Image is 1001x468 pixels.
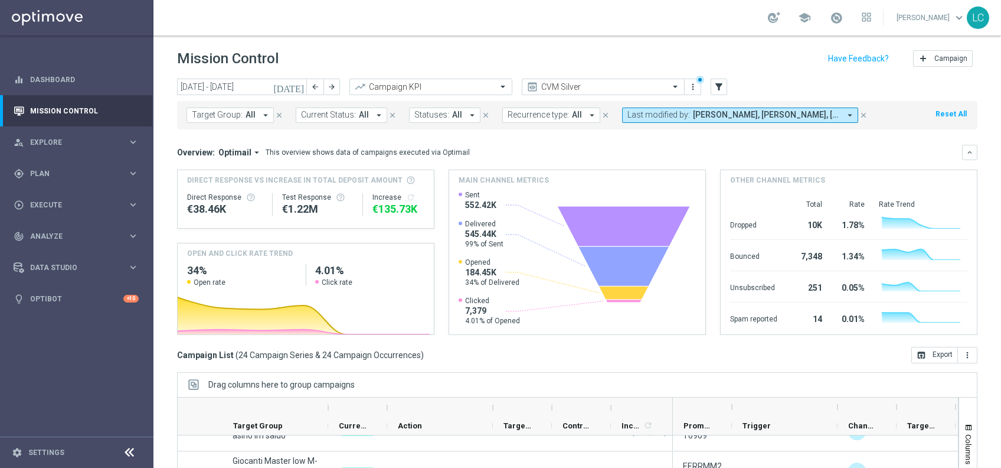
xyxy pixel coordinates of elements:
span: Columns [964,434,973,464]
span: Explore [30,139,127,146]
span: Target Group [233,421,283,430]
button: Current Status: All arrow_drop_down [296,108,387,123]
button: Data Studio keyboard_arrow_right [13,263,139,272]
span: Campaign [934,54,967,63]
div: gps_fixed Plan keyboard_arrow_right [13,169,139,178]
span: 99% of Sent [465,239,503,249]
div: Optibot [14,283,139,314]
span: Recurrence type: [508,110,569,120]
i: close [601,111,610,119]
span: 24 Campaign Series & 24 Campaign Occurrences [238,350,421,360]
div: LC [967,6,989,29]
a: Mission Control [30,95,139,126]
i: arrow_drop_down [467,110,477,121]
button: Mission Control [13,106,139,116]
span: Statuses: [414,110,449,120]
h2: 34% [187,264,296,278]
span: Trigger [742,421,771,430]
span: 552.42K [465,200,496,210]
i: refresh [406,193,416,202]
div: Total [791,200,822,209]
h2: 4.01% [315,264,424,278]
button: add Campaign [913,50,973,67]
div: Explore [14,137,127,148]
span: Channel [848,421,876,430]
i: keyboard_arrow_right [127,168,139,179]
span: 34% of Delivered [465,278,519,287]
div: Dashboard [14,64,139,95]
span: 545.44K [465,229,503,239]
span: Current Status [339,421,367,430]
span: Targeted Response Rate [907,421,935,430]
div: 251 [791,277,822,296]
i: lightbulb [14,294,24,304]
i: arrow_drop_down [374,110,384,121]
button: Recurrence type: All arrow_drop_down [502,108,600,123]
span: Drag columns here to group campaigns [208,380,355,389]
span: 184.45K [465,267,519,278]
i: arrow_forward [328,83,336,91]
multiple-options-button: Export to CSV [911,350,977,359]
i: arrow_back [311,83,319,91]
div: Execute [14,200,127,210]
i: close [482,111,490,119]
div: Dropped [730,214,777,233]
div: Data Studio [14,262,127,273]
div: Bounced [730,246,777,265]
i: close [388,111,397,119]
button: close [274,109,284,122]
span: Data Studio [30,264,127,271]
button: arrow_back [307,79,323,95]
button: person_search Explore keyboard_arrow_right [13,138,139,147]
span: 7,379 [465,305,520,316]
ng-select: Campaign KPI [349,79,512,95]
span: Increase [621,421,642,430]
button: lightbulb Optibot +10 [13,294,139,304]
a: Settings [28,449,64,456]
div: Direct Response [187,193,263,202]
i: keyboard_arrow_down [966,148,974,157]
i: track_changes [14,231,24,242]
i: gps_fixed [14,168,24,179]
h4: Main channel metrics [459,175,549,186]
div: €1,218,928 [282,202,352,216]
i: keyboard_arrow_right [127,262,139,273]
i: [DATE] [273,82,305,92]
i: more_vert [688,82,698,92]
span: Analyze [30,233,127,240]
i: equalizer [14,74,24,85]
button: open_in_browser Export [911,347,958,363]
h4: OPEN AND CLICK RATE TREND [187,248,293,259]
i: more_vert [963,350,972,360]
div: Unsubscribed [730,277,777,296]
div: equalizer Dashboard [13,75,139,84]
button: [DATE] [271,79,307,96]
span: Action [398,421,422,430]
button: close [858,109,869,122]
div: €38,457 [187,202,263,216]
button: arrow_forward [323,79,340,95]
span: Direct Response VS Increase In Total Deposit Amount [187,175,403,186]
span: Delivered [465,219,503,229]
span: school [798,11,811,24]
span: ( [235,350,238,360]
h3: Campaign List [177,350,424,360]
span: Execute [30,201,127,209]
span: All [359,110,369,120]
span: keyboard_arrow_down [953,11,966,24]
a: Dashboard [30,64,139,95]
span: All [572,110,582,120]
button: more_vert [687,80,699,94]
button: Optimail arrow_drop_down [215,147,266,158]
i: trending_up [354,81,366,93]
span: Control Customers [562,421,591,430]
span: Sent [465,190,496,200]
button: more_vert [958,347,977,363]
i: keyboard_arrow_right [127,199,139,210]
i: refresh [643,421,653,430]
div: 7,348 [791,246,822,265]
div: 0.01% [836,308,865,327]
